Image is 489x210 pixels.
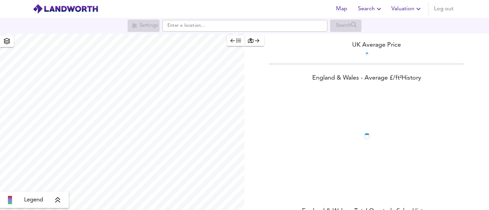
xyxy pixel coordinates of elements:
[391,4,423,14] span: Valuation
[431,2,456,16] button: Log out
[244,40,489,50] div: UK Average Price
[33,4,98,14] img: logo
[244,74,489,83] div: England & Wales - Average £/ ft² History
[162,20,327,32] input: Enter a location...
[333,4,350,14] span: Map
[330,20,361,32] div: Search for a location first or explore the map
[434,4,454,14] span: Log out
[330,2,352,16] button: Map
[128,20,160,32] div: Search for a location first or explore the map
[358,4,383,14] span: Search
[389,2,425,16] button: Valuation
[355,2,386,16] button: Search
[24,196,43,204] span: Legend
